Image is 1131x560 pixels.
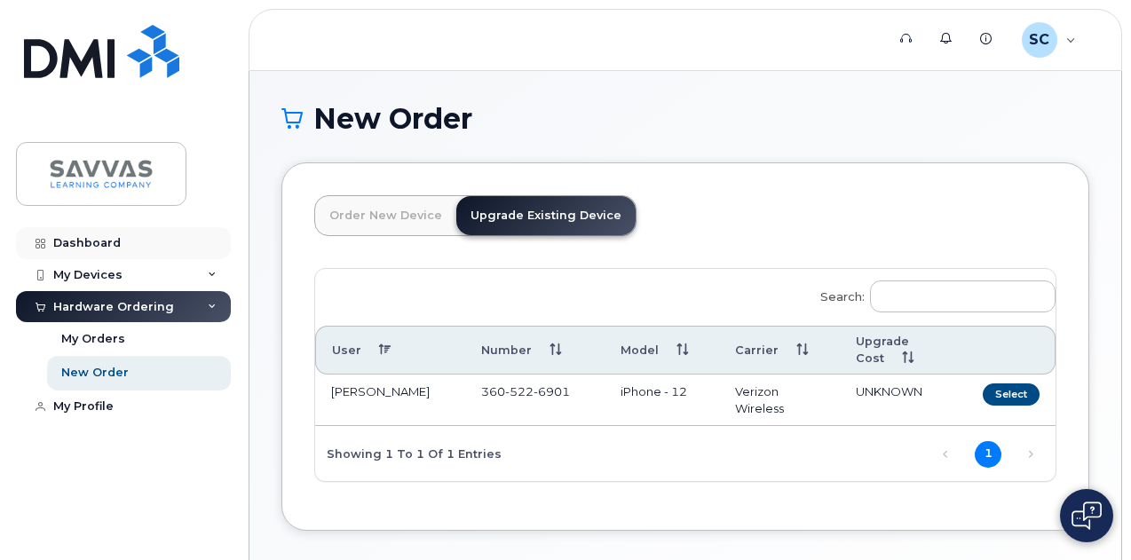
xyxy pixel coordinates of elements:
th: User: activate to sort column descending [315,326,465,375]
img: Open chat [1072,501,1102,530]
button: Select [983,383,1040,406]
a: Previous [932,441,959,468]
div: Showing 1 to 1 of 1 entries [315,438,502,468]
th: Upgrade Cost: activate to sort column ascending [840,326,954,375]
span: 360 [481,384,570,398]
a: Upgrade Existing Device [456,196,636,235]
th: Model: activate to sort column ascending [605,326,719,375]
span: 6901 [534,384,570,398]
td: [PERSON_NAME] [315,375,465,426]
td: Verizon Wireless [719,375,840,426]
span: UNKNOWN [856,384,922,398]
label: Search: [809,269,1056,319]
td: iPhone - 12 [605,375,719,426]
th: Carrier: activate to sort column ascending [719,326,840,375]
span: 522 [505,384,534,398]
a: Next [1017,441,1044,468]
h1: New Order [281,103,1089,134]
input: Search: [870,280,1056,312]
a: Order New Device [315,196,456,235]
a: 1 [975,441,1001,468]
th: Number: activate to sort column ascending [465,326,605,375]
